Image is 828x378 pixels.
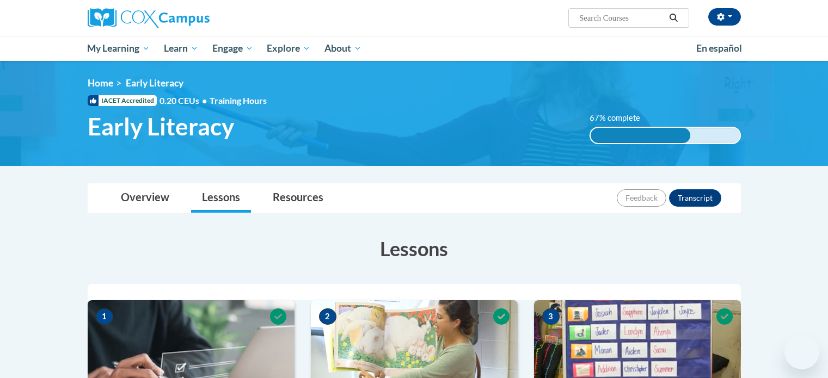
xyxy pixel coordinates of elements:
h3: Lessons [88,235,741,262]
span: 1 [96,308,113,325]
a: En español [689,37,749,60]
span: IACET Accredited [88,95,157,106]
span: Early Literacy [126,77,183,89]
a: About [317,36,369,61]
span: Learn [164,42,198,55]
span: 0.20 CEUs [160,95,210,107]
span: My Learning [87,42,150,55]
span: Early Literacy [88,112,234,141]
button: Feedback [617,189,666,207]
iframe: Button to launch messaging window [784,334,819,369]
button: Account Settings [708,8,741,26]
a: Explore [260,36,317,61]
div: 67% complete [591,128,690,143]
a: Cox Campus [88,8,295,28]
div: Main menu [71,36,757,61]
a: Learn [157,36,205,61]
span: En español [696,42,742,54]
button: Transcript [669,189,721,207]
input: Search Courses [578,11,665,24]
span: 2 [319,308,336,325]
label: 67% complete [590,112,652,124]
span: Training Hours [210,95,267,106]
a: Lessons [191,184,251,213]
a: My Learning [81,36,157,61]
a: Engage [205,36,260,61]
img: Cox Campus [88,8,210,28]
span: Engage [212,42,253,55]
span: About [324,42,361,55]
span: Explore [267,42,310,55]
span: 3 [542,308,560,325]
a: Home [88,77,113,89]
a: Resources [262,184,334,213]
span: • [202,95,207,106]
button: Search [665,11,682,24]
a: Overview [110,184,180,213]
